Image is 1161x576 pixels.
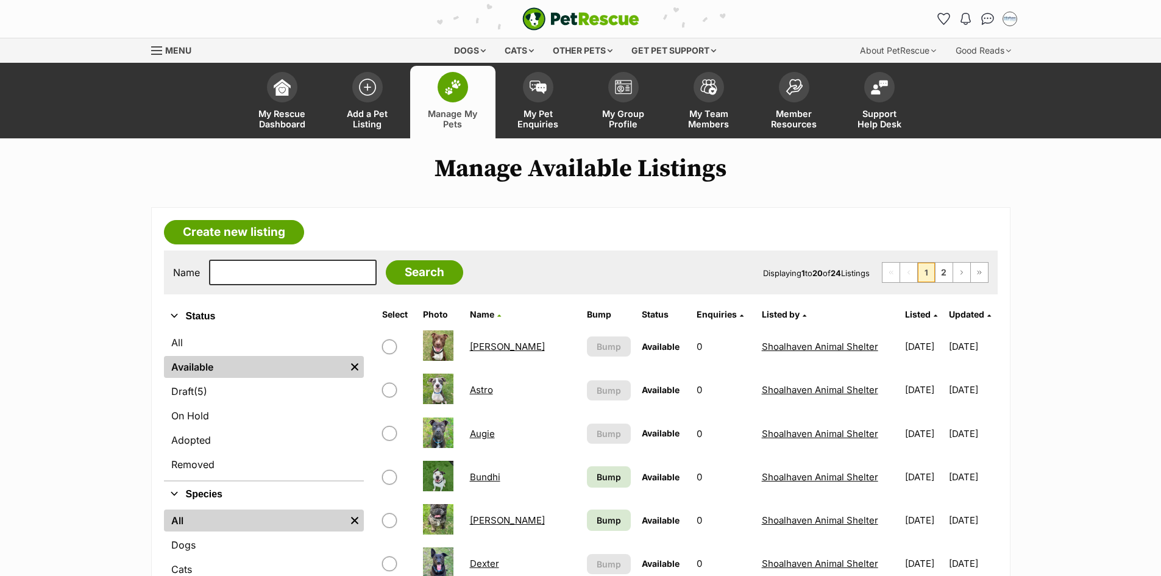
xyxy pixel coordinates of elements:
[444,79,461,95] img: manage-my-pets-icon-02211641906a0b7f246fdf0571729dbe1e7629f14944591b6c1af311fb30b64b.svg
[597,384,621,397] span: Bump
[597,340,621,353] span: Bump
[587,380,631,400] button: Bump
[386,260,463,285] input: Search
[762,428,878,439] a: Shoalhaven Animal Shelter
[666,66,751,138] a: My Team Members
[587,336,631,357] button: Bump
[346,356,364,378] a: Remove filter
[762,558,878,569] a: Shoalhaven Animal Shelter
[164,380,364,402] a: Draft
[587,554,631,574] button: Bump
[900,413,948,455] td: [DATE]
[240,66,325,138] a: My Rescue Dashboard
[801,268,805,278] strong: 1
[697,309,744,319] a: Enquiries
[837,66,922,138] a: Support Help Desk
[642,428,680,438] span: Available
[1004,13,1016,25] img: Jodie Parnell profile pic
[947,38,1020,63] div: Good Reads
[470,471,500,483] a: Bundhi
[642,385,680,395] span: Available
[637,305,691,324] th: Status
[642,472,680,482] span: Available
[164,220,304,244] a: Create new listing
[164,534,364,556] a: Dogs
[470,428,495,439] a: Augie
[681,108,736,129] span: My Team Members
[949,325,996,368] td: [DATE]
[359,79,376,96] img: add-pet-listing-icon-0afa8454b4691262ce3f59096e99ab1cd57d4a30225e0717b998d2c9b9846f56.svg
[900,369,948,411] td: [DATE]
[587,424,631,444] button: Bump
[692,499,756,541] td: 0
[511,108,566,129] span: My Pet Enquiries
[949,309,984,319] span: Updated
[949,499,996,541] td: [DATE]
[762,384,878,396] a: Shoalhaven Animal Shelter
[470,384,493,396] a: Astro
[978,9,998,29] a: Conversations
[700,79,717,95] img: team-members-icon-5396bd8760b3fe7c0b43da4ab00e1e3bb1a5d9ba89233759b79545d2d3fc5d0d.svg
[582,305,636,324] th: Bump
[164,429,364,451] a: Adopted
[597,427,621,440] span: Bump
[340,108,395,129] span: Add a Pet Listing
[851,38,945,63] div: About PetRescue
[496,38,542,63] div: Cats
[763,268,870,278] span: Displaying to of Listings
[762,341,878,352] a: Shoalhaven Animal Shelter
[164,510,346,532] a: All
[949,369,996,411] td: [DATE]
[692,413,756,455] td: 0
[544,38,621,63] div: Other pets
[956,9,976,29] button: Notifications
[522,7,639,30] img: logo-e224e6f780fb5917bec1dbf3a21bbac754714ae5b6737aabdf751b685950b380.svg
[425,108,480,129] span: Manage My Pets
[936,263,953,282] a: Page 2
[697,309,737,319] span: translation missing: en.admin.listings.index.attributes.enquiries
[762,309,806,319] a: Listed by
[971,263,988,282] a: Last page
[470,309,494,319] span: Name
[953,263,970,282] a: Next page
[164,329,364,480] div: Status
[642,341,680,352] span: Available
[470,341,545,352] a: [PERSON_NAME]
[410,66,495,138] a: Manage My Pets
[346,510,364,532] a: Remove filter
[597,514,621,527] span: Bump
[587,466,631,488] a: Bump
[470,558,499,569] a: Dexter
[949,309,991,319] a: Updated
[762,309,800,319] span: Listed by
[470,514,545,526] a: [PERSON_NAME]
[767,108,822,129] span: Member Resources
[1000,9,1020,29] button: My account
[470,309,501,319] a: Name
[642,515,680,525] span: Available
[164,453,364,475] a: Removed
[918,263,935,282] span: Page 1
[900,325,948,368] td: [DATE]
[762,514,878,526] a: Shoalhaven Animal Shelter
[325,66,410,138] a: Add a Pet Listing
[692,456,756,498] td: 0
[418,305,463,324] th: Photo
[882,263,900,282] span: First page
[587,510,631,531] a: Bump
[949,413,996,455] td: [DATE]
[905,309,931,319] span: Listed
[377,305,417,324] th: Select
[900,499,948,541] td: [DATE]
[164,308,364,324] button: Status
[762,471,878,483] a: Shoalhaven Animal Shelter
[900,263,917,282] span: Previous page
[812,268,823,278] strong: 20
[831,268,841,278] strong: 24
[981,13,994,25] img: chat-41dd97257d64d25036548639549fe6c8038ab92f7586957e7f3b1b290dea8141.svg
[934,9,954,29] a: Favourites
[164,486,364,502] button: Species
[164,405,364,427] a: On Hold
[597,558,621,571] span: Bump
[900,456,948,498] td: [DATE]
